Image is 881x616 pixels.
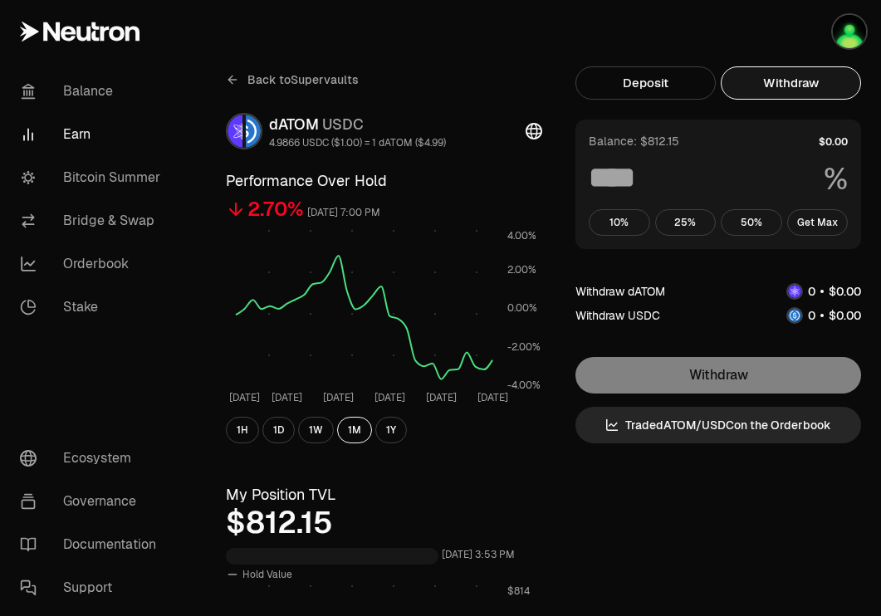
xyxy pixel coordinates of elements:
[247,71,359,88] span: Back to Supervaults
[7,480,179,523] a: Governance
[272,391,302,404] tspan: [DATE]
[7,156,179,199] a: Bitcoin Summer
[575,407,861,443] a: TradedATOM/USDCon the Orderbook
[374,391,405,404] tspan: [DATE]
[269,113,446,136] div: dATOM
[589,133,679,149] div: Balance: $812.15
[589,209,650,236] button: 10%
[7,199,179,242] a: Bridge & Swap
[226,483,542,506] h3: My Position TVL
[575,66,716,100] button: Deposit
[298,417,334,443] button: 1W
[7,566,179,609] a: Support
[507,379,541,392] tspan: -4.00%
[824,163,848,196] span: %
[721,209,782,236] button: 50%
[7,70,179,113] a: Balance
[375,417,407,443] button: 1Y
[507,340,541,354] tspan: -2.00%
[229,391,260,404] tspan: [DATE]
[242,568,292,581] span: Hold Value
[246,115,261,148] img: USDC Logo
[7,242,179,286] a: Orderbook
[507,301,537,315] tspan: 0.00%
[788,285,801,298] img: dATOM Logo
[7,437,179,480] a: Ecosystem
[228,115,242,148] img: dATOM Logo
[655,209,717,236] button: 25%
[323,391,354,404] tspan: [DATE]
[307,203,380,222] div: [DATE] 7:00 PM
[337,417,372,443] button: 1M
[226,66,359,93] a: Back toSupervaults
[575,283,665,300] div: Withdraw dATOM
[787,209,849,236] button: Get Max
[226,417,259,443] button: 1H
[788,309,801,322] img: USDC Logo
[426,391,457,404] tspan: [DATE]
[7,113,179,156] a: Earn
[833,15,866,48] img: Atom Staking
[442,545,515,565] div: [DATE] 3:53 PM
[721,66,861,100] button: Withdraw
[226,169,542,193] h3: Performance Over Hold
[322,115,364,134] span: USDC
[575,307,660,324] div: Withdraw USDC
[226,506,542,540] div: $812.15
[477,391,508,404] tspan: [DATE]
[247,196,304,222] div: 2.70%
[507,584,530,598] tspan: $814
[507,229,536,242] tspan: 4.00%
[269,136,446,149] div: 4.9866 USDC ($1.00) = 1 dATOM ($4.99)
[7,523,179,566] a: Documentation
[262,417,295,443] button: 1D
[507,263,536,276] tspan: 2.00%
[7,286,179,329] a: Stake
